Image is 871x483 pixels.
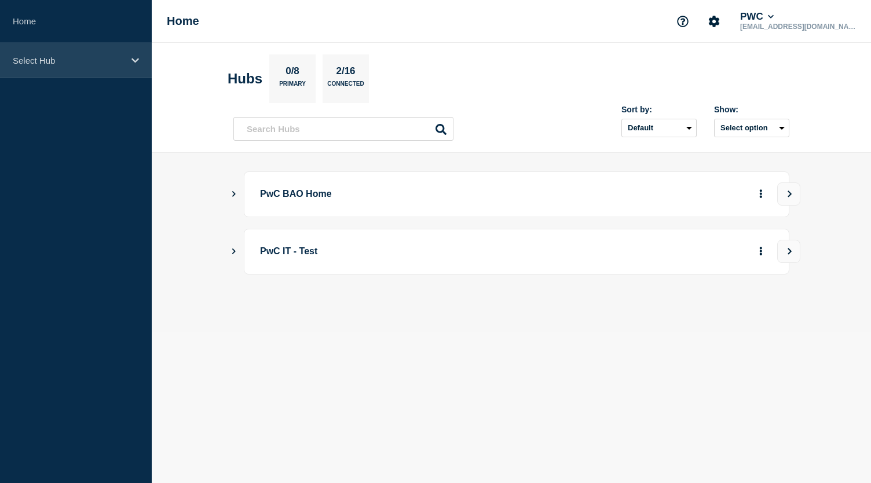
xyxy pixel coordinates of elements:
h1: Home [167,14,199,28]
button: Show Connected Hubs [231,190,237,199]
button: More actions [753,184,768,205]
p: PwC IT - Test [260,241,580,262]
button: More actions [753,241,768,262]
button: Support [671,9,695,34]
button: View [777,182,800,206]
p: Select Hub [13,56,124,65]
p: PwC BAO Home [260,184,580,205]
p: 2/16 [332,65,360,80]
select: Sort by [621,119,697,137]
button: Show Connected Hubs [231,247,237,256]
p: [EMAIL_ADDRESS][DOMAIN_NAME] [738,23,858,31]
p: Connected [327,80,364,93]
h2: Hubs [228,71,262,87]
div: Show: [714,105,789,114]
button: Select option [714,119,789,137]
p: Primary [279,80,306,93]
input: Search Hubs [233,117,453,141]
button: PWC [738,11,776,23]
button: Account settings [702,9,726,34]
div: Sort by: [621,105,697,114]
button: View [777,240,800,263]
p: 0/8 [281,65,304,80]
